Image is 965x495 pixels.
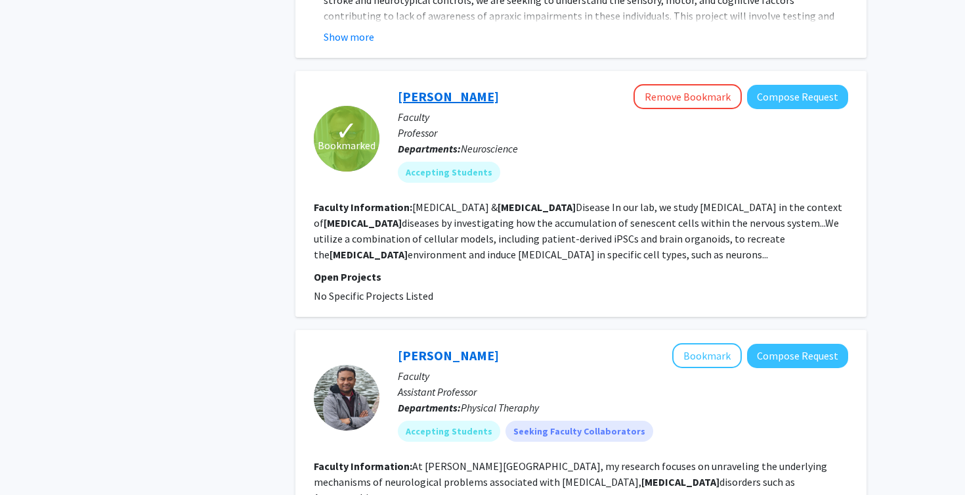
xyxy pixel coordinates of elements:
[324,29,374,45] button: Show more
[505,421,653,442] mat-chip: Seeking Faculty Collaborators
[398,109,848,125] p: Faculty
[461,142,518,155] span: Neuroscience
[314,200,412,214] b: Faculty Information:
[10,436,56,485] iframe: Chat
[461,401,539,414] span: Physical Theraphy
[672,343,742,368] button: Add Jayakrishnan Nair to Bookmarks
[747,344,848,368] button: Compose Request to Jayakrishnan Nair
[398,421,500,442] mat-chip: Accepting Students
[398,125,848,141] p: Professor
[641,475,719,488] b: [MEDICAL_DATA]
[398,88,499,105] a: [PERSON_NAME]
[314,200,842,261] fg-read-more: [MEDICAL_DATA] & Disease In our lab, we study [MEDICAL_DATA] in the context of diseases by invest...
[314,289,433,302] span: No Specific Projects Listed
[633,84,742,109] button: Remove Bookmark
[747,85,848,109] button: Compose Request to Davide Trotti
[398,384,848,400] p: Assistant Professor
[324,216,402,229] b: [MEDICAL_DATA]
[398,401,461,414] b: Departments:
[398,162,500,183] mat-chip: Accepting Students
[498,200,576,214] b: [MEDICAL_DATA]
[330,248,408,261] b: [MEDICAL_DATA]
[335,124,358,137] span: ✓
[314,460,412,473] b: Faculty Information:
[398,347,499,364] a: [PERSON_NAME]
[318,137,375,153] span: Bookmarked
[398,142,461,155] b: Departments:
[314,269,848,285] p: Open Projects
[398,368,848,384] p: Faculty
